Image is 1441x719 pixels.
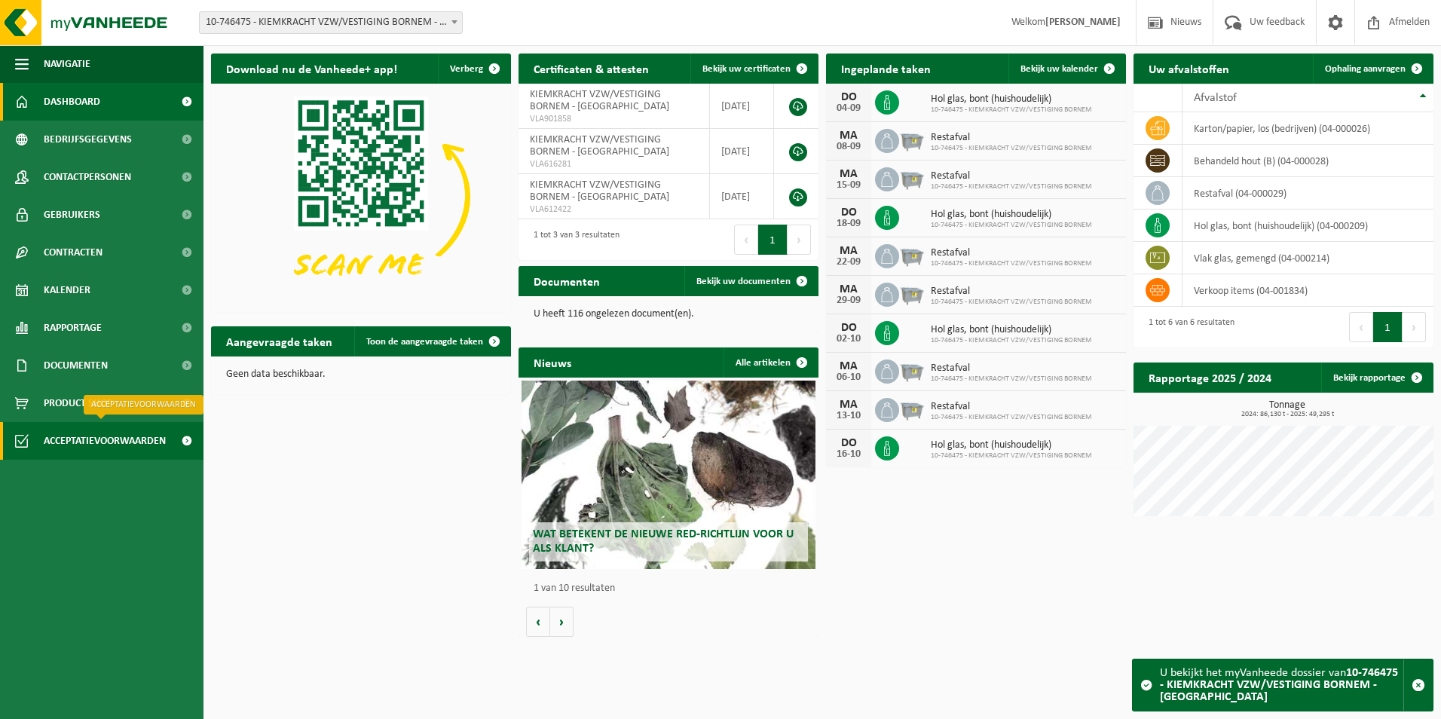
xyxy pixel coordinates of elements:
span: Restafval [931,170,1092,182]
h2: Ingeplande taken [826,54,946,83]
h2: Download nu de Vanheede+ app! [211,54,412,83]
span: Afvalstof [1194,92,1237,104]
span: 10-746475 - KIEMKRACHT VZW/VESTIGING BORNEM [931,182,1092,191]
h2: Uw afvalstoffen [1134,54,1244,83]
td: [DATE] [710,174,774,219]
button: Next [1403,312,1426,342]
div: DO [834,322,864,334]
span: Contracten [44,234,102,271]
div: 15-09 [834,180,864,191]
span: KIEMKRACHT VZW/VESTIGING BORNEM - [GEOGRAPHIC_DATA] [530,179,669,203]
td: verkoop items (04-001834) [1182,274,1433,307]
div: MA [834,130,864,142]
span: 10-746475 - KIEMKRACHT VZW/VESTIGING BORNEM [931,106,1092,115]
span: VLA616281 [530,158,698,170]
div: MA [834,168,864,180]
span: Product Shop [44,384,112,422]
div: 1 tot 6 van 6 resultaten [1141,311,1234,344]
span: 10-746475 - KIEMKRACHT VZW/VESTIGING BORNEM [931,375,1092,384]
span: Navigatie [44,45,90,83]
div: 02-10 [834,334,864,344]
div: 06-10 [834,372,864,383]
span: Kalender [44,271,90,309]
span: VLA612422 [530,203,698,216]
span: Hol glas, bont (huishoudelijk) [931,439,1092,451]
span: Toon de aangevraagde taken [366,337,483,347]
span: Rapportage [44,309,102,347]
a: Bekijk rapportage [1321,363,1432,393]
p: U heeft 116 ongelezen document(en). [534,309,803,320]
span: VLA901858 [530,113,698,125]
a: Ophaling aanvragen [1313,54,1432,84]
span: 2024: 86,130 t - 2025: 49,295 t [1141,411,1433,418]
td: restafval (04-000029) [1182,177,1433,210]
span: Acceptatievoorwaarden [44,422,166,460]
span: Gebruikers [44,196,100,234]
a: Bekijk uw documenten [684,266,817,296]
a: Wat betekent de nieuwe RED-richtlijn voor u als klant? [522,381,815,569]
button: Previous [1349,312,1373,342]
span: Restafval [931,286,1092,298]
span: Dashboard [44,83,100,121]
span: 10-746475 - KIEMKRACHT VZW/VESTIGING BORNEM [931,221,1092,230]
span: 10-746475 - KIEMKRACHT VZW/VESTIGING BORNEM [931,336,1092,345]
div: 13-10 [834,411,864,421]
a: Bekijk uw certificaten [690,54,817,84]
div: U bekijkt het myVanheede dossier van [1160,659,1403,711]
div: DO [834,207,864,219]
div: 22-09 [834,257,864,268]
h2: Nieuws [519,347,586,377]
strong: 10-746475 - KIEMKRACHT VZW/VESTIGING BORNEM - [GEOGRAPHIC_DATA] [1160,667,1398,703]
div: MA [834,283,864,295]
span: KIEMKRACHT VZW/VESTIGING BORNEM - [GEOGRAPHIC_DATA] [530,89,669,112]
button: Verberg [438,54,509,84]
td: karton/papier, los (bedrijven) (04-000026) [1182,112,1433,145]
span: 10-746475 - KIEMKRACHT VZW/VESTIGING BORNEM [931,144,1092,153]
div: 08-09 [834,142,864,152]
img: WB-2500-GAL-GY-04 [899,357,925,383]
span: Bekijk uw certificaten [702,64,791,74]
img: WB-2500-GAL-GY-04 [899,165,925,191]
div: MA [834,360,864,372]
span: Restafval [931,247,1092,259]
p: Geen data beschikbaar. [226,369,496,380]
a: Bekijk uw kalender [1008,54,1124,84]
span: 10-746475 - KIEMKRACHT VZW/VESTIGING BORNEM - BORNEM [200,12,462,33]
button: Vorige [526,607,550,637]
img: Download de VHEPlus App [211,84,511,309]
img: WB-2500-GAL-GY-04 [899,280,925,306]
span: Hol glas, bont (huishoudelijk) [931,324,1092,336]
span: 10-746475 - KIEMKRACHT VZW/VESTIGING BORNEM [931,413,1092,422]
h3: Tonnage [1141,400,1433,418]
button: 1 [758,225,788,255]
img: WB-2500-GAL-GY-04 [899,396,925,421]
div: 1 tot 3 van 3 resultaten [526,223,620,256]
p: 1 van 10 resultaten [534,583,811,594]
button: Next [788,225,811,255]
span: Restafval [931,132,1092,144]
span: 10-746475 - KIEMKRACHT VZW/VESTIGING BORNEM - BORNEM [199,11,463,34]
span: Bedrijfsgegevens [44,121,132,158]
button: Volgende [550,607,574,637]
img: WB-2500-GAL-GY-04 [899,242,925,268]
span: Restafval [931,401,1092,413]
span: Bekijk uw kalender [1020,64,1098,74]
span: Ophaling aanvragen [1325,64,1406,74]
div: DO [834,91,864,103]
div: 18-09 [834,219,864,229]
span: 10-746475 - KIEMKRACHT VZW/VESTIGING BORNEM [931,259,1092,268]
div: 04-09 [834,103,864,114]
span: 10-746475 - KIEMKRACHT VZW/VESTIGING BORNEM [931,451,1092,460]
h2: Documenten [519,266,615,295]
button: 1 [1373,312,1403,342]
span: KIEMKRACHT VZW/VESTIGING BORNEM - [GEOGRAPHIC_DATA] [530,134,669,158]
button: Previous [734,225,758,255]
div: DO [834,437,864,449]
h2: Rapportage 2025 / 2024 [1134,363,1286,392]
div: 29-09 [834,295,864,306]
a: Alle artikelen [724,347,817,378]
td: vlak glas, gemengd (04-000214) [1182,242,1433,274]
img: WB-2500-GAL-GY-04 [899,127,925,152]
h2: Aangevraagde taken [211,326,347,356]
span: Hol glas, bont (huishoudelijk) [931,93,1092,106]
